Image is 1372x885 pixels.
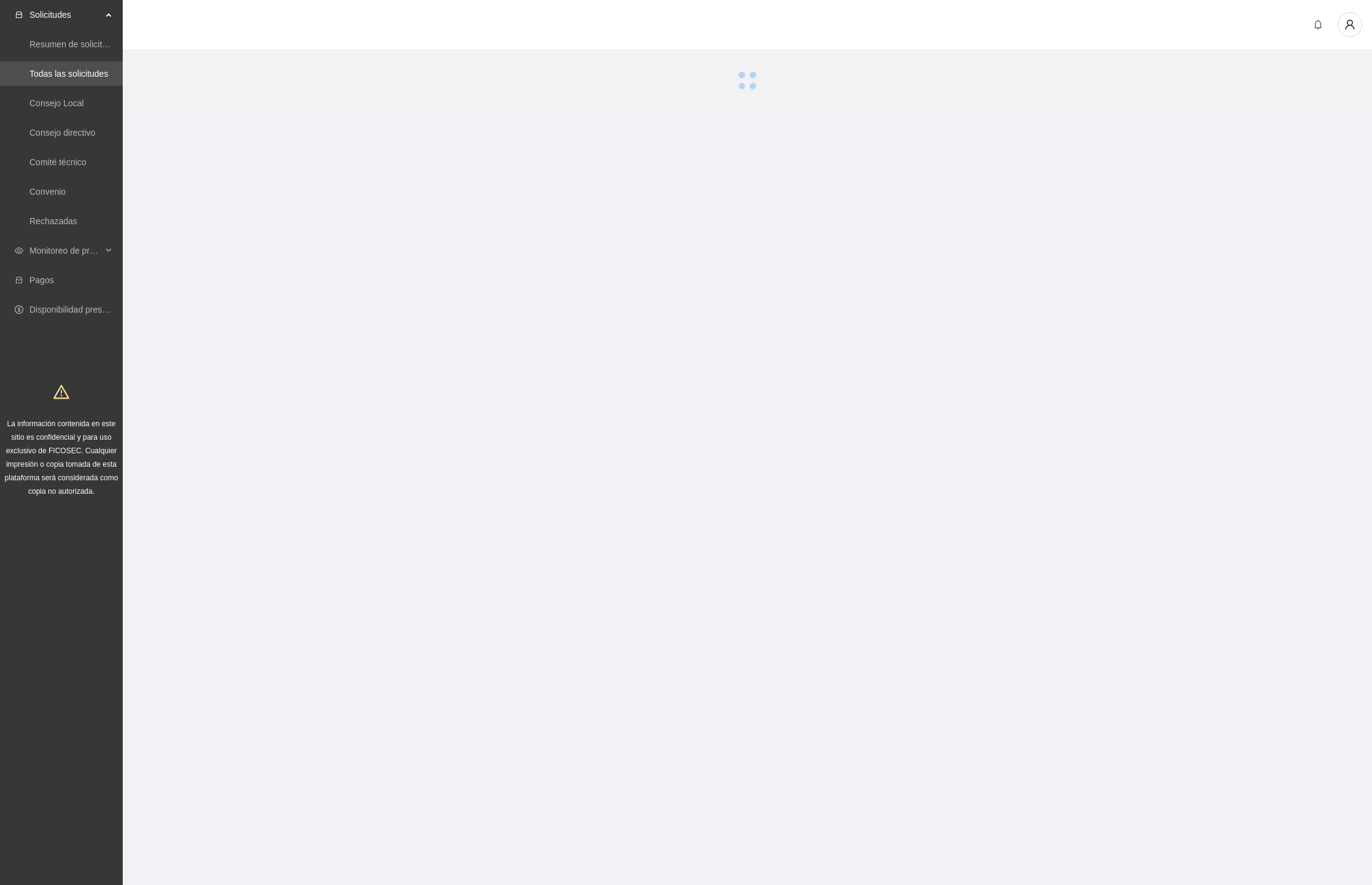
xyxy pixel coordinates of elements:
[29,157,87,167] a: Comité técnico
[15,246,23,255] span: eye
[29,128,95,138] a: Consejo directivo
[1338,12,1362,37] button: user
[29,69,108,79] a: Todas las solicitudes
[29,187,66,197] a: Convenio
[1338,19,1362,30] span: user
[1308,15,1328,34] button: bell
[1309,20,1327,29] span: bell
[53,384,69,400] span: warning
[29,216,77,226] a: Rechazadas
[29,98,84,108] a: Consejo Local
[29,305,134,314] a: Disponibilidad presupuestal
[29,2,102,27] span: Solicitudes
[29,275,54,285] a: Pagos
[15,10,23,19] span: inbox
[29,39,168,49] a: Resumen de solicitudes por aprobar
[5,419,118,496] span: La información contenida en este sitio es confidencial y para uso exclusivo de FICOSEC. Cualquier...
[29,238,102,263] span: Monitoreo de proyectos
